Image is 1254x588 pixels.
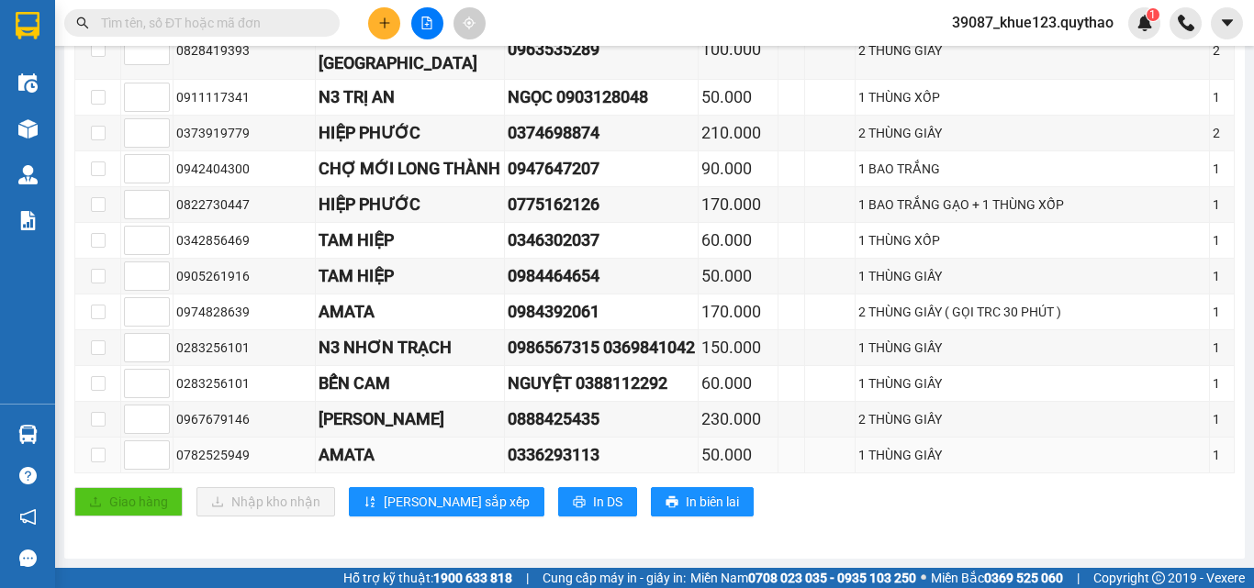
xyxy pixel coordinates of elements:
[349,487,544,516] button: sort-ascending[PERSON_NAME] sắp xếp
[508,192,695,217] div: 0775162126
[858,445,1206,465] div: 1 THÙNG GIẤY
[508,299,695,325] div: 0984392061
[319,192,501,217] div: HIỆP PHƯỚC
[74,487,183,516] button: uploadGiao hàng
[384,492,530,512] span: [PERSON_NAME] sắp xếp
[701,227,775,253] div: 60.000
[543,568,686,588] span: Cung cấp máy in - giấy in:
[858,87,1206,107] div: 1 THÙNG XỐP
[931,568,1063,588] span: Miền Bắc
[319,371,501,396] div: BẾN CAM
[420,17,433,29] span: file-add
[176,302,312,322] div: 0974828639
[701,335,775,361] div: 150.000
[176,373,312,394] div: 0283256101
[1213,230,1231,250] div: 1
[1213,302,1231,322] div: 1
[858,159,1206,179] div: 1 BAO TRẮNG
[1213,40,1231,61] div: 2
[343,568,512,588] span: Hỗ trợ kỹ thuật:
[18,73,38,93] img: warehouse-icon
[984,571,1063,585] strong: 0369 525 060
[701,156,775,182] div: 90.000
[319,335,501,361] div: N3 NHƠN TRẠCH
[1213,123,1231,143] div: 2
[508,442,695,468] div: 0336293113
[858,123,1206,143] div: 2 THÙNG GIẤY
[1136,15,1153,31] img: icon-new-feature
[319,406,501,432] div: [PERSON_NAME]
[508,84,695,110] div: NGỌC 0903128048
[1147,8,1159,21] sup: 1
[319,24,501,76] div: N3 [GEOGRAPHIC_DATA]
[19,467,37,484] span: question-circle
[858,338,1206,358] div: 1 THÙNG GIẤY
[573,495,586,510] span: printer
[701,120,775,146] div: 210.000
[319,263,501,289] div: TAM HIỆP
[176,409,312,429] div: 0967679146
[453,7,486,39] button: aim
[508,120,695,146] div: 0374698874
[1213,266,1231,286] div: 1
[1213,159,1231,179] div: 1
[1213,373,1231,394] div: 1
[411,7,443,39] button: file-add
[858,230,1206,250] div: 1 THÙNG XỐP
[1152,571,1165,584] span: copyright
[526,568,529,588] span: |
[196,487,335,516] button: downloadNhập kho nhận
[858,302,1206,322] div: 2 THÙNG GIẤY ( GỌI TRC 30 PHÚT )
[508,371,695,396] div: NGUYỆT 0388112292
[921,574,926,582] span: ⚪️
[364,495,376,510] span: sort-ascending
[690,568,916,588] span: Miền Nam
[319,299,501,325] div: AMATA
[701,299,775,325] div: 170.000
[858,409,1206,429] div: 2 THÙNG GIẤY
[18,211,38,230] img: solution-icon
[433,571,512,585] strong: 1900 633 818
[701,37,775,62] div: 100.000
[858,40,1206,61] div: 2 THÙNG GIẤY
[101,13,318,33] input: Tìm tên, số ĐT hoặc mã đơn
[701,192,775,217] div: 170.000
[701,371,775,396] div: 60.000
[686,492,739,512] span: In biên lai
[176,40,312,61] div: 0828419393
[1213,87,1231,107] div: 1
[701,406,775,432] div: 230.000
[176,338,312,358] div: 0283256101
[1213,445,1231,465] div: 1
[701,263,775,289] div: 50.000
[378,17,391,29] span: plus
[176,87,312,107] div: 0911117341
[319,84,501,110] div: N3 TRỊ AN
[176,266,312,286] div: 0905261916
[508,263,695,289] div: 0984464654
[18,425,38,444] img: warehouse-icon
[1213,338,1231,358] div: 1
[368,7,400,39] button: plus
[666,495,678,510] span: printer
[858,373,1206,394] div: 1 THÙNG GIẤY
[508,37,695,62] div: 0963535289
[593,492,622,512] span: In DS
[19,549,37,567] span: message
[701,84,775,110] div: 50.000
[701,442,775,468] div: 50.000
[319,227,501,253] div: TAM HIỆP
[937,11,1128,34] span: 39087_khue123.quythao
[1219,15,1236,31] span: caret-down
[858,194,1206,215] div: 1 BAO TRẮNG GẠO + 1 THÙNG XỐP
[19,508,37,526] span: notification
[319,442,501,468] div: AMATA
[508,335,695,361] div: 0986567315 0369841042
[319,120,501,146] div: HIỆP PHƯỚC
[176,123,312,143] div: 0373919779
[18,165,38,184] img: warehouse-icon
[176,445,312,465] div: 0782525949
[558,487,637,516] button: printerIn DS
[508,156,695,182] div: 0947647207
[748,571,916,585] strong: 0708 023 035 - 0935 103 250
